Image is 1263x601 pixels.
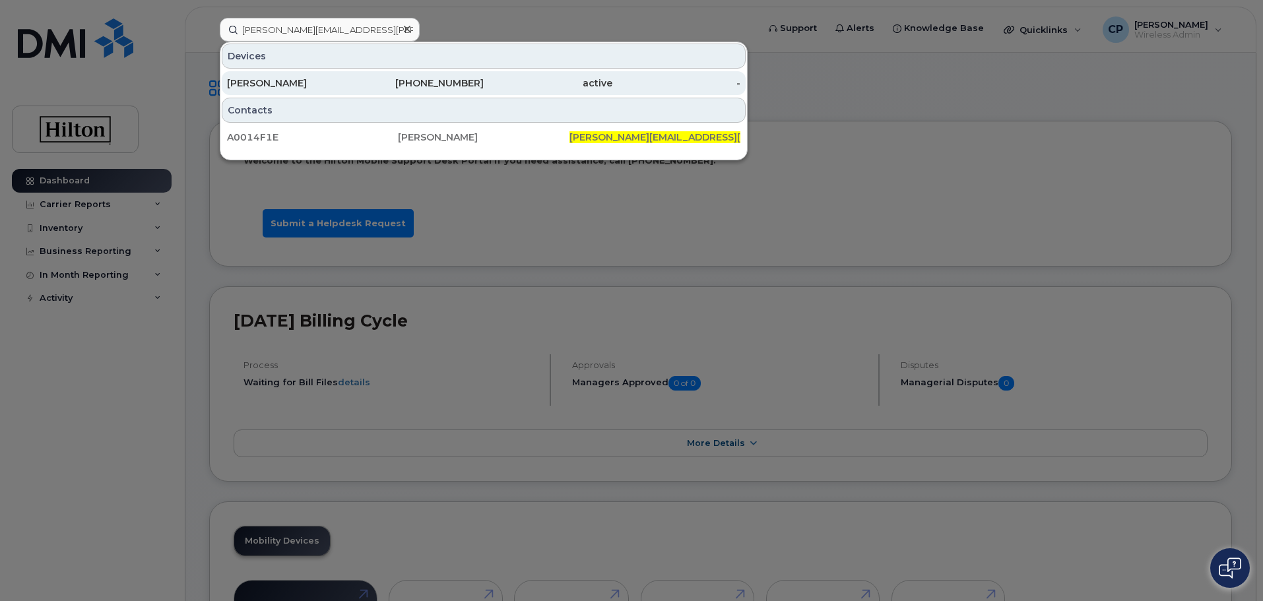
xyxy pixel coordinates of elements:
[227,77,356,90] div: [PERSON_NAME]
[569,131,897,143] span: [PERSON_NAME][EMAIL_ADDRESS][PERSON_NAME][DOMAIN_NAME]
[484,77,612,90] div: active
[398,131,569,144] div: [PERSON_NAME]
[222,98,746,123] div: Contacts
[227,131,398,144] div: A0014F1E
[612,77,741,90] div: -
[356,77,484,90] div: [PHONE_NUMBER]
[222,71,746,95] a: [PERSON_NAME][PHONE_NUMBER]active-
[222,125,746,149] a: A0014F1E[PERSON_NAME][PERSON_NAME][EMAIL_ADDRESS][PERSON_NAME][DOMAIN_NAME]
[222,44,746,69] div: Devices
[1219,557,1241,579] img: Open chat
